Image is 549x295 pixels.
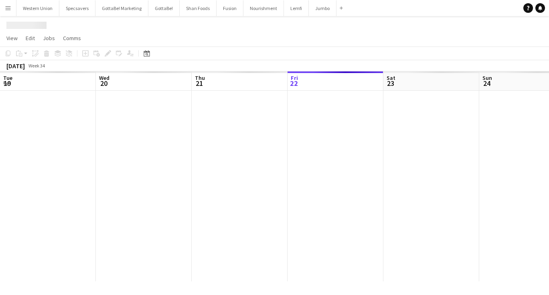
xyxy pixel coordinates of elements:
a: Jobs [40,33,58,43]
button: Jumbo [309,0,336,16]
button: Nourishment [243,0,284,16]
span: 24 [481,79,492,88]
button: GottaBe! Marketing [95,0,148,16]
span: Wed [99,74,109,81]
span: Jobs [43,35,55,42]
span: View [6,35,18,42]
span: Comms [63,35,81,42]
button: GottaBe! [148,0,180,16]
span: 23 [385,79,395,88]
span: 19 [2,79,12,88]
span: Edit [26,35,35,42]
span: 21 [194,79,205,88]
a: Edit [22,33,38,43]
a: View [3,33,21,43]
span: Fri [291,74,298,81]
button: Shan Foods [180,0,217,16]
a: Comms [60,33,84,43]
button: Specsavers [59,0,95,16]
button: Lemfi [284,0,309,16]
div: [DATE] [6,62,25,70]
span: Tue [3,74,12,81]
button: Fusion [217,0,243,16]
span: Week 34 [26,63,47,69]
span: Thu [195,74,205,81]
span: Sun [482,74,492,81]
button: Western Union [16,0,59,16]
span: Sat [387,74,395,81]
span: 20 [98,79,109,88]
span: 22 [290,79,298,88]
